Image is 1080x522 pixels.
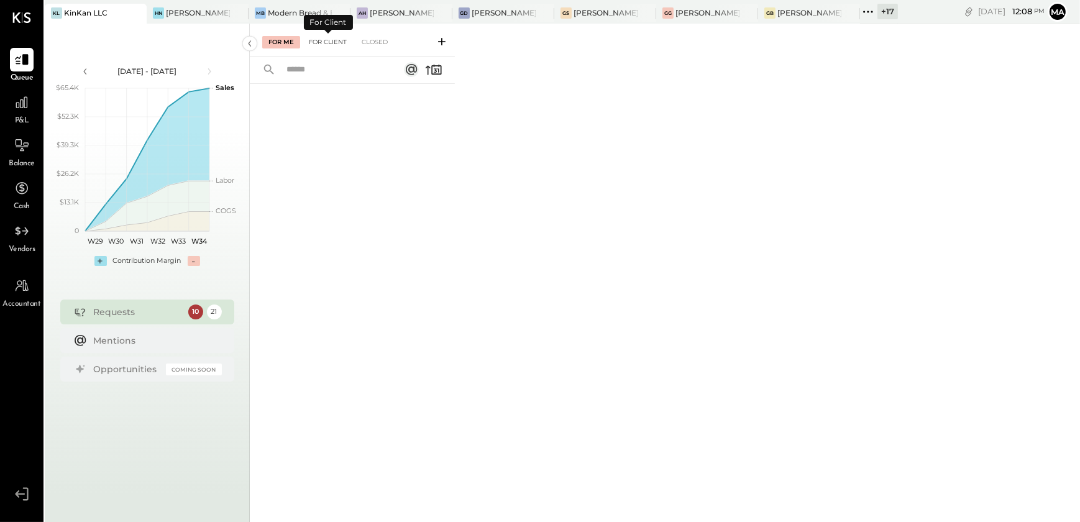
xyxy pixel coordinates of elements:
[94,363,160,375] div: Opportunities
[150,237,165,245] text: W32
[574,7,638,18] div: [PERSON_NAME] Seaport
[57,112,79,121] text: $52.3K
[1,219,43,255] a: Vendors
[166,7,230,18] div: [PERSON_NAME]'s Nashville
[1,274,43,310] a: Accountant
[11,73,34,84] span: Queue
[357,7,368,19] div: AH
[255,7,266,19] div: MB
[9,244,35,255] span: Vendors
[978,6,1045,17] div: [DATE]
[303,36,353,48] div: For Client
[268,7,332,18] div: Modern Bread & Bagel (Tastebud Market, LLC)
[355,36,394,48] div: Closed
[94,66,200,76] div: [DATE] - [DATE]
[64,7,108,18] div: KinKan LLC
[191,237,207,245] text: W34
[561,7,572,19] div: GS
[3,299,41,310] span: Accountant
[370,7,434,18] div: [PERSON_NAME] Hoboken
[1,48,43,84] a: Queue
[153,7,164,19] div: HN
[764,7,776,19] div: GB
[113,256,181,266] div: Contribution Margin
[1,176,43,213] a: Cash
[56,83,79,92] text: $65.4K
[1,134,43,170] a: Balance
[304,15,353,30] div: For Client
[130,237,144,245] text: W31
[963,5,975,18] div: copy link
[57,169,79,178] text: $26.2K
[877,4,898,19] div: + 17
[1,91,43,127] a: P&L
[207,304,222,319] div: 21
[9,158,35,170] span: Balance
[188,304,203,319] div: 10
[777,7,841,18] div: [PERSON_NAME] [GEOGRAPHIC_DATA]
[60,198,79,206] text: $13.1K
[675,7,739,18] div: [PERSON_NAME] [GEOGRAPHIC_DATA]
[472,7,536,18] div: [PERSON_NAME] Downtown
[459,7,470,19] div: GD
[166,364,222,375] div: Coming Soon
[94,256,107,266] div: +
[75,226,79,235] text: 0
[216,176,234,185] text: Labor
[1048,2,1068,22] button: Ma
[188,256,200,266] div: -
[216,83,234,92] text: Sales
[94,306,182,318] div: Requests
[57,140,79,149] text: $39.3K
[108,237,124,245] text: W30
[88,237,103,245] text: W29
[171,237,186,245] text: W33
[15,116,29,127] span: P&L
[662,7,674,19] div: GG
[94,334,216,347] div: Mentions
[262,36,300,48] div: For Me
[51,7,62,19] div: KL
[14,201,30,213] span: Cash
[216,206,236,215] text: COGS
